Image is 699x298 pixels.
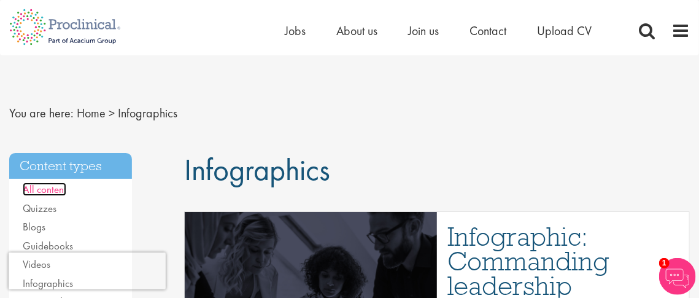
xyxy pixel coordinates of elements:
[23,276,73,290] a: Infographics
[9,153,132,179] h3: Content types
[336,23,377,39] a: About us
[469,23,506,39] a: Contact
[659,258,670,269] span: 1
[23,220,45,233] a: Blogs
[9,105,74,121] span: You are here:
[23,182,66,196] a: All content
[659,258,696,295] img: Chatbot
[118,105,177,121] span: Infographics
[23,239,73,253] a: Guidebooks
[447,224,677,298] a: Infographic: Commanding leadership
[184,150,330,189] span: Infographics
[285,23,306,39] a: Jobs
[9,253,166,289] iframe: reCAPTCHA
[537,23,592,39] a: Upload CV
[23,202,56,215] a: Quizzes
[77,105,106,121] a: breadcrumb link
[408,23,439,39] a: Join us
[109,105,115,121] span: >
